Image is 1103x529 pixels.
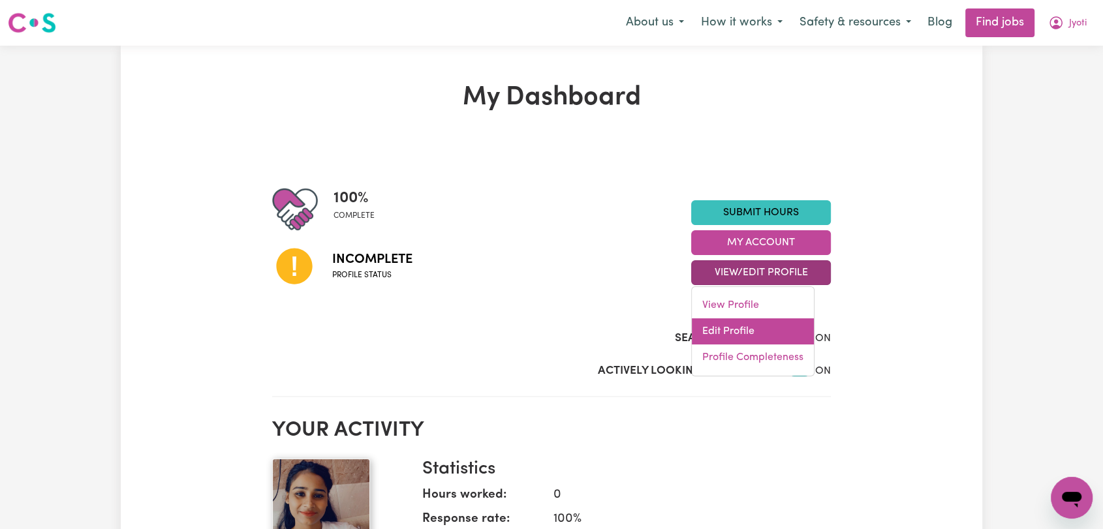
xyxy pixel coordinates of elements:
a: Find jobs [965,8,1034,37]
span: ON [815,366,831,376]
button: How it works [692,9,791,37]
dd: 100 % [543,510,820,529]
img: Careseekers logo [8,11,56,35]
span: Jyoti [1069,16,1087,31]
h3: Statistics [422,459,820,481]
button: About us [617,9,692,37]
a: Careseekers logo [8,8,56,38]
button: Safety & resources [791,9,920,37]
button: My Account [691,230,831,255]
button: View/Edit Profile [691,260,831,285]
div: View/Edit Profile [691,286,815,376]
label: Actively Looking for Clients [598,363,773,380]
span: 100 % [334,187,375,210]
h2: Your activity [272,418,831,443]
span: Profile status [332,269,412,281]
h1: My Dashboard [272,82,831,113]
a: Blog [920,8,960,37]
dt: Hours worked: [422,486,543,510]
button: My Account [1040,9,1095,37]
a: Edit Profile [692,318,814,344]
label: Search Visibility [675,330,773,347]
a: Submit Hours [691,200,831,225]
span: Incomplete [332,250,412,269]
span: complete [334,210,375,222]
dd: 0 [543,486,820,505]
a: Profile Completeness [692,344,814,370]
span: ON [815,333,831,344]
div: Profile completeness: 100% [334,187,385,232]
iframe: Button to launch messaging window [1051,477,1093,519]
a: View Profile [692,292,814,318]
